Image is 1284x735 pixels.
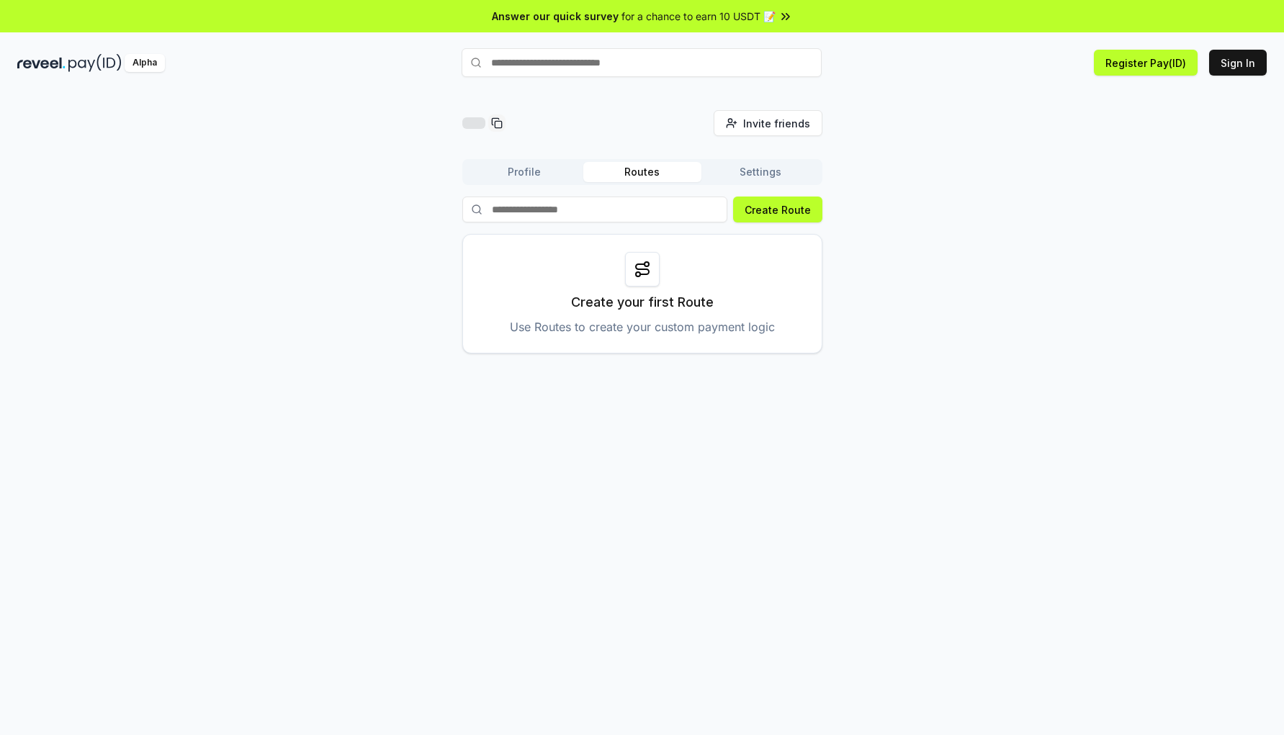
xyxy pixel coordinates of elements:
[125,54,165,72] div: Alpha
[68,54,122,72] img: pay_id
[621,9,776,24] span: for a chance to earn 10 USDT 📝
[583,162,701,182] button: Routes
[733,197,822,222] button: Create Route
[571,292,714,312] p: Create your first Route
[510,318,775,335] p: Use Routes to create your custom payment logic
[465,162,583,182] button: Profile
[1209,50,1267,76] button: Sign In
[1094,50,1198,76] button: Register Pay(ID)
[17,54,66,72] img: reveel_dark
[743,116,810,131] span: Invite friends
[714,110,822,136] button: Invite friends
[492,9,619,24] span: Answer our quick survey
[701,162,820,182] button: Settings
